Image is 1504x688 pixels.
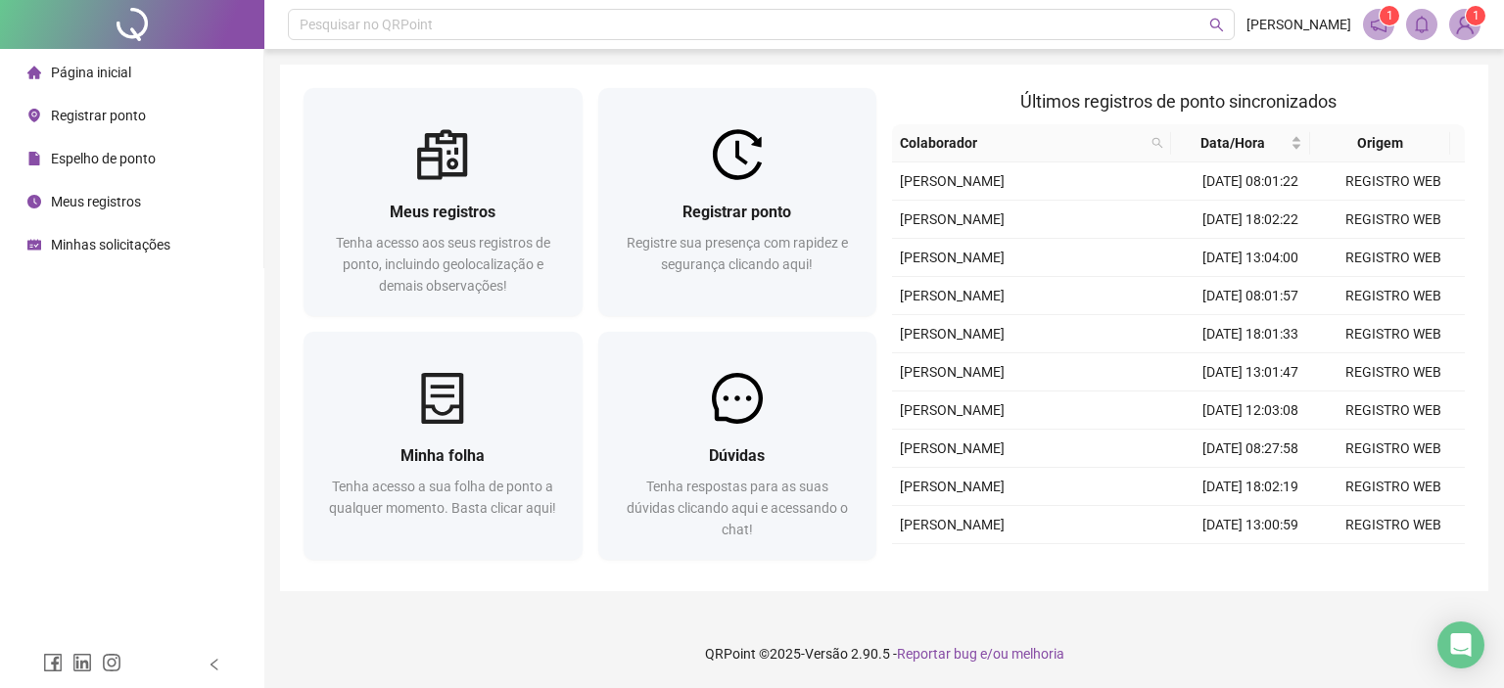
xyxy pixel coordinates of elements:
span: Tenha respostas para as suas dúvidas clicando aqui e acessando o chat! [627,479,848,537]
td: [DATE] 13:01:47 [1179,353,1322,391]
span: clock-circle [27,195,41,208]
span: notification [1370,16,1387,33]
span: left [208,658,221,671]
span: bell [1413,16,1431,33]
span: Espelho de ponto [51,151,156,166]
span: environment [27,109,41,122]
td: REGISTRO WEB [1322,315,1465,353]
span: [PERSON_NAME] [900,288,1005,303]
td: [DATE] 08:27:58 [1179,430,1322,468]
span: Colaborador [900,132,1144,154]
span: Registrar ponto [682,203,791,221]
span: linkedin [72,653,92,672]
td: [DATE] 18:02:19 [1179,468,1322,506]
td: REGISTRO WEB [1322,506,1465,544]
span: [PERSON_NAME] [900,402,1005,418]
span: [PERSON_NAME] [1246,14,1351,35]
span: search [1148,128,1167,158]
span: instagram [102,653,121,672]
span: schedule [27,238,41,252]
span: Meus registros [51,194,141,209]
span: Últimos registros de ponto sincronizados [1020,91,1337,112]
div: Open Intercom Messenger [1437,621,1484,668]
td: REGISTRO WEB [1322,201,1465,239]
span: Versão [805,646,848,662]
td: [DATE] 18:02:22 [1179,201,1322,239]
td: REGISTRO WEB [1322,391,1465,430]
td: REGISTRO WEB [1322,162,1465,201]
sup: 1 [1380,6,1399,25]
td: REGISTRO WEB [1322,239,1465,277]
span: home [27,66,41,79]
span: 1 [1386,9,1393,23]
span: Data/Hora [1179,132,1287,154]
span: search [1209,18,1224,32]
span: Minhas solicitações [51,237,170,252]
span: [PERSON_NAME] [900,479,1005,494]
td: [DATE] 12:03:03 [1179,544,1322,582]
td: [DATE] 13:00:59 [1179,506,1322,544]
td: [DATE] 13:04:00 [1179,239,1322,277]
span: 1 [1473,9,1480,23]
td: [DATE] 12:03:08 [1179,391,1322,430]
td: REGISTRO WEB [1322,277,1465,315]
td: [DATE] 08:01:22 [1179,162,1322,201]
th: Origem [1310,124,1449,162]
th: Data/Hora [1171,124,1310,162]
span: Registrar ponto [51,108,146,123]
span: Tenha acesso a sua folha de ponto a qualquer momento. Basta clicar aqui! [329,479,556,516]
span: Dúvidas [709,446,765,465]
span: Minha folha [400,446,485,465]
span: [PERSON_NAME] [900,364,1005,380]
span: [PERSON_NAME] [900,517,1005,532]
span: facebook [43,653,63,672]
span: [PERSON_NAME] [900,211,1005,227]
td: REGISTRO WEB [1322,544,1465,582]
a: Meus registrosTenha acesso aos seus registros de ponto, incluindo geolocalização e demais observa... [304,88,583,316]
span: Registre sua presença com rapidez e segurança clicando aqui! [627,235,848,272]
a: DúvidasTenha respostas para as suas dúvidas clicando aqui e acessando o chat! [598,332,877,560]
span: Página inicial [51,65,131,80]
span: [PERSON_NAME] [900,326,1005,342]
td: REGISTRO WEB [1322,430,1465,468]
span: Meus registros [390,203,495,221]
footer: QRPoint © 2025 - 2.90.5 - [264,619,1504,688]
span: [PERSON_NAME] [900,440,1005,456]
span: Reportar bug e/ou melhoria [897,646,1064,662]
img: 90542 [1450,10,1480,39]
a: Registrar pontoRegistre sua presença com rapidez e segurança clicando aqui! [598,88,877,316]
span: [PERSON_NAME] [900,173,1005,189]
span: file [27,152,41,165]
span: [PERSON_NAME] [900,250,1005,265]
a: Minha folhaTenha acesso a sua folha de ponto a qualquer momento. Basta clicar aqui! [304,332,583,560]
sup: Atualize o seu contato no menu Meus Dados [1466,6,1485,25]
td: REGISTRO WEB [1322,353,1465,391]
td: [DATE] 08:01:57 [1179,277,1322,315]
span: search [1151,137,1163,149]
td: REGISTRO WEB [1322,468,1465,506]
span: Tenha acesso aos seus registros de ponto, incluindo geolocalização e demais observações! [336,235,550,294]
td: [DATE] 18:01:33 [1179,315,1322,353]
